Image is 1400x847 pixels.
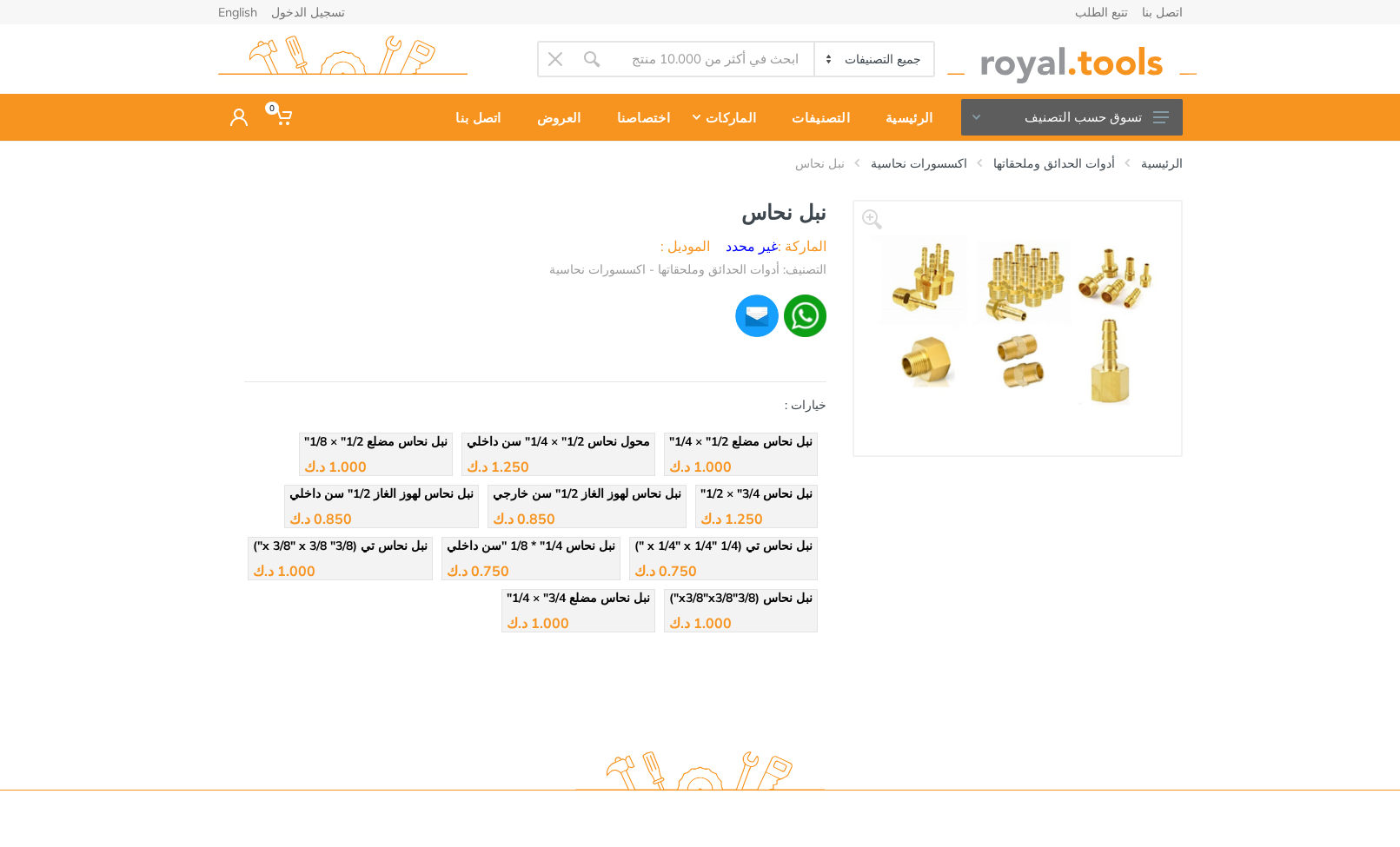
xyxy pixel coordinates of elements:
a: محول نحاس 1/2" × 1/4" سن داخلي 1.250 د.ك [461,433,655,476]
a: نبل نحاس تي (1/4 "x 1/4" x 1/4 ") 0.750 د.ك [629,537,818,580]
div: 1.000 د.ك [253,564,315,578]
a: نبل نحاس (3/8"x3/8"x3/8") 1.000 د.ك [664,589,818,632]
div: خيارات : [244,396,826,641]
a: تسجيل الدخول [271,6,345,18]
h1: نبل نحاس [244,200,826,225]
div: الرئيسية [862,99,945,136]
span: نبل نحاس (3/8"x3/8"x3/8") [669,590,813,605]
div: 1.250 د.ك [467,460,529,473]
span: نبل نحاس لهوز الغاز 1/2" سن خارجي [493,486,681,501]
a: نبل نحاس مضلع 3/4" × 1/4" 1.000 د.ك [501,589,655,632]
li: نبل نحاس [769,155,845,172]
span: نبل نحاس تي (3/8" x 3/8" x 3/8") [253,538,428,553]
a: نبل نحاس لهوز الغاز 1/2" سن خارجي 0.850 د.ك [488,485,687,528]
img: royal.tools Logo [218,36,468,83]
div: العروض [514,99,594,136]
div: 0.750 د.ك [634,564,697,578]
span: نبل نحاس مضلع 1/2" × 1/8" [304,433,448,449]
span: نبل نحاس تي (1/4 "x 1/4" x 1/4 ") [634,538,813,553]
a: English [218,6,257,18]
img: ma.webp [733,293,780,340]
span: نبل نحاس 3/4" × 1/2" [700,486,813,501]
a: الرئيسية [1141,155,1183,172]
div: اتصل بنا [432,99,513,136]
div: 1.000 د.ك [304,460,367,473]
a: الرئيسية [862,94,945,141]
img: Royal Tools - نبل نحاس [871,235,1163,422]
div: 0.850 د.ك [493,512,555,526]
li: الموديل : [660,235,710,256]
div: التصنيفات [768,99,862,136]
a: اتصل بنا [1142,6,1183,18]
a: تتبع الطلب [1075,6,1128,18]
a: أدوات الحدائق وملحقاتها [993,155,1115,172]
a: التصنيفات [768,94,862,141]
li: التصنيف: أدوات الحدائق وملحقاتها - اكسسورات نحاسية [549,261,826,279]
a: اتصل بنا [432,94,513,141]
select: Category [813,43,932,76]
button: تسوق حسب التصنيف [961,99,1183,136]
img: wa.webp [784,294,826,337]
span: نبل نحاس مضلع 3/4" × 1/4" [507,590,650,605]
span: محول نحاس 1/2" × 1/4" سن داخلي [467,433,650,449]
div: 0.750 د.ك [447,564,509,578]
div: 1.000 د.ك [507,616,569,630]
div: 1.000 د.ك [669,460,732,473]
a: اكسسورات نحاسية [871,155,967,172]
a: نبل نحاس مضلع 1/2" × 1/4" 1.000 د.ك [664,433,818,476]
input: Site search [610,41,814,77]
div: 0.850 د.ك [289,512,352,526]
a: نبل نحاس لهوز الغاز 1/2" سن داخلي 0.850 د.ك [284,485,479,528]
div: اختصاصنا [594,99,682,136]
div: 1.000 د.ك [669,616,732,630]
div: 1.250 د.ك [700,512,763,526]
img: royal.tools Logo [575,751,825,799]
img: royal.tools Logo [947,36,1197,83]
a: العروض [514,94,594,141]
a: غير محدد [726,237,778,255]
span: نبل نحاس 1/4" * 1/8 ''سن داخلي [447,538,615,553]
li: الماركة : [726,235,826,256]
span: 0 [265,102,279,115]
a: نبل نحاس مضلع 1/2" × 1/8" 1.000 د.ك [299,433,453,476]
a: نبل نحاس 3/4" × 1/2" 1.250 د.ك [695,485,818,528]
a: نبل نحاس تي (3/8" x 3/8" x 3/8") 1.000 د.ك [248,537,433,580]
a: 0 [260,94,304,141]
span: نبل نحاس مضلع 1/2" × 1/4" [669,433,813,449]
a: نبل نحاس 1/4" * 1/8 ''سن داخلي 0.750 د.ك [441,537,620,580]
nav: breadcrumb [218,155,1183,172]
div: الماركات [682,99,768,136]
span: نبل نحاس لهوز الغاز 1/2" سن داخلي [289,486,474,501]
a: اختصاصنا [594,94,682,141]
